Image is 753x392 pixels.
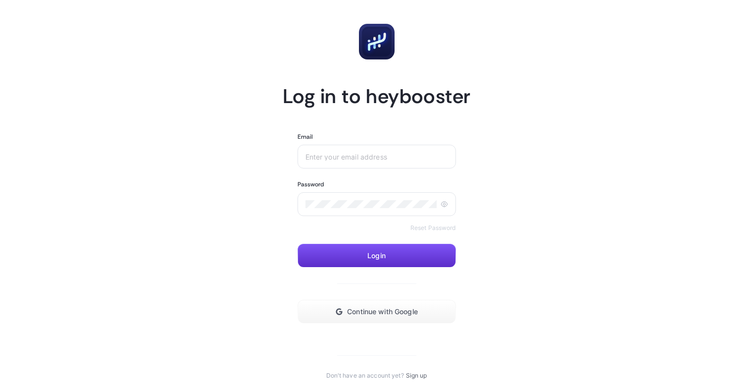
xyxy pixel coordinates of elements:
[283,83,471,109] h1: Log in to heybooster
[298,300,456,324] button: Continue with Google
[347,308,418,316] span: Continue with Google
[298,133,313,141] label: Email
[298,244,456,268] button: Login
[410,224,456,232] a: Reset Password
[326,372,404,380] span: Don't have an account yet?
[367,252,386,260] span: Login
[298,180,324,188] label: Password
[406,372,427,380] a: Sign up
[305,153,448,161] input: Enter your email address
